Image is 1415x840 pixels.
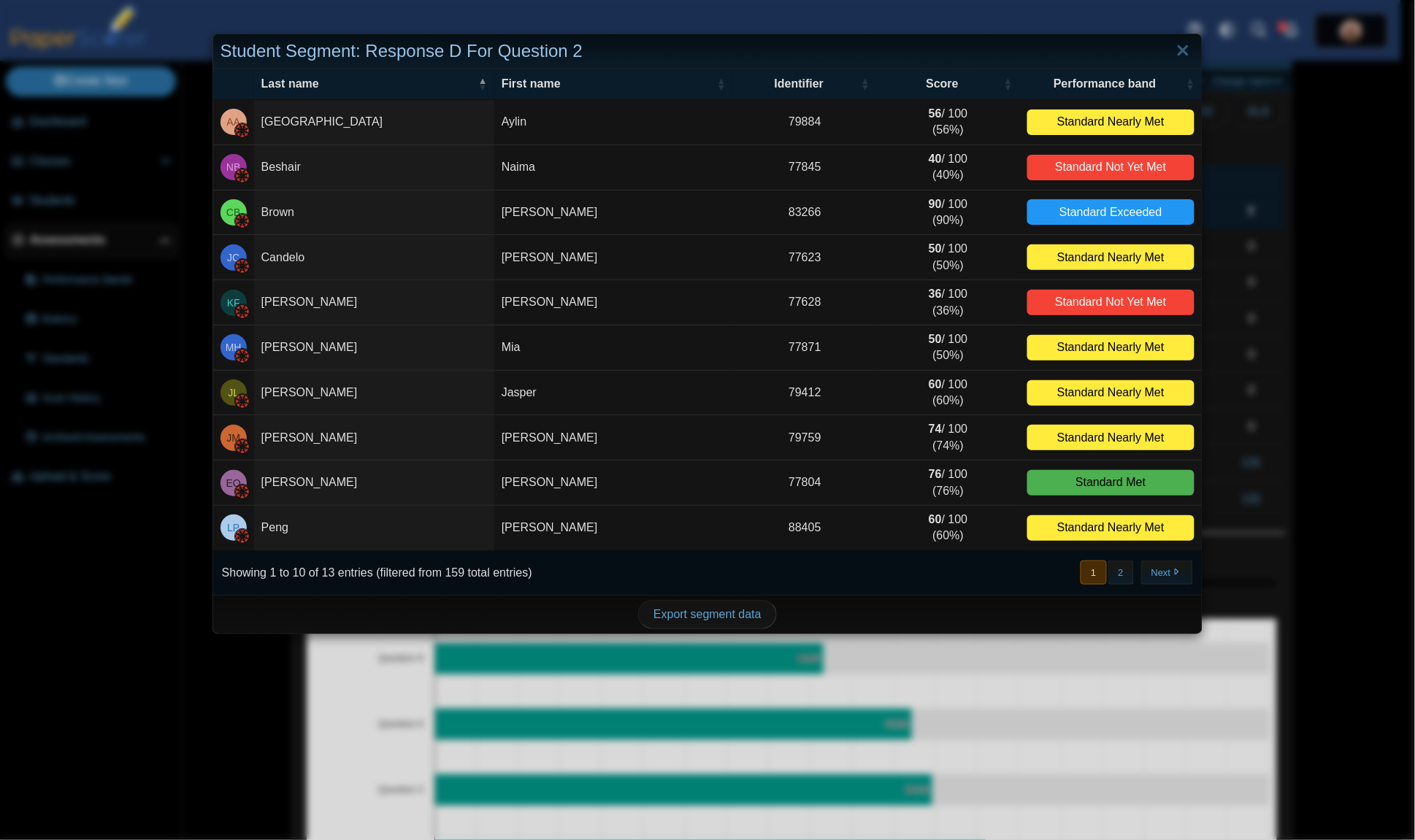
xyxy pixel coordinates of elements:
[213,551,532,595] div: Showing 1 to 10 of 13 entries (filtered from 159 total entries)
[877,415,1020,461] td: / 100 (74%)
[494,461,733,506] td: [PERSON_NAME]
[884,76,1001,92] span: Score
[1027,199,1195,225] div: Standard Exceeded
[1079,560,1193,585] nav: pagination
[1081,560,1106,585] button: 1
[733,280,877,325] td: 77628
[226,478,241,488] span: Emma O'Keefe
[877,235,1020,280] td: / 100 (50%)
[877,100,1020,145] td: / 100 (56%)
[733,235,877,280] td: 77623
[254,280,494,325] td: [PERSON_NAME]
[494,235,733,280] td: [PERSON_NAME]
[929,288,942,300] b: 36
[638,600,777,629] a: Export segment data
[235,394,250,409] img: canvas-logo.png
[1027,109,1195,135] div: Standard Nearly Met
[877,145,1020,190] td: / 100 (40%)
[494,190,733,236] td: [PERSON_NAME]
[929,423,942,435] b: 74
[733,145,877,190] td: 77845
[877,506,1020,551] td: / 100 (60%)
[494,280,733,325] td: [PERSON_NAME]
[494,415,733,461] td: [PERSON_NAME]
[226,207,240,217] span: Cyrus Brown
[1027,335,1195,361] div: Standard Nearly Met
[733,415,877,461] td: 79759
[227,298,240,308] span: Karl Fischer
[1027,155,1195,180] div: Standard Not Yet Met
[877,190,1020,236] td: / 100 (90%)
[929,513,942,525] b: 60
[226,117,240,127] span: Aylin Alassaad
[235,214,250,228] img: canvas-logo.png
[733,371,877,416] td: 79412
[929,333,942,345] b: 50
[1141,560,1193,585] button: Next
[261,76,475,92] span: Last name
[254,145,494,190] td: Beshair
[733,325,877,371] td: 77871
[861,77,870,91] span: Identifier : Activate to sort
[1027,290,1195,315] div: Standard Not Yet Met
[929,107,942,120] b: 56
[254,415,494,461] td: [PERSON_NAME]
[235,169,250,183] img: canvas-logo.png
[235,439,250,454] img: canvas-logo.png
[717,77,726,91] span: First name : Activate to sort
[235,123,250,138] img: canvas-logo.png
[929,468,942,480] b: 76
[494,325,733,371] td: Mia
[1027,380,1195,406] div: Standard Nearly Met
[254,190,494,236] td: Brown
[1172,39,1194,63] a: Close
[1186,77,1194,91] span: Performance band : Activate to sort
[235,259,250,274] img: canvas-logo.png
[228,388,239,398] span: Jasper Lee
[733,100,877,145] td: 79884
[929,378,942,390] b: 60
[254,325,494,371] td: [PERSON_NAME]
[1027,244,1195,270] div: Standard Nearly Met
[213,34,1203,69] div: Student Segment: Response D For Question 2
[227,523,239,533] span: Lawrence Peng
[877,371,1020,416] td: / 100 (60%)
[733,506,877,551] td: 88405
[235,485,250,499] img: canvas-logo.png
[929,242,942,255] b: 50
[254,100,494,145] td: [GEOGRAPHIC_DATA]
[235,349,250,363] img: canvas-logo.png
[494,506,733,551] td: [PERSON_NAME]
[494,371,733,416] td: Jasper
[226,342,242,352] span: Mia Hartley
[1108,560,1134,585] button: 2
[1004,77,1013,91] span: Score : Activate to sort
[1027,76,1184,92] span: Performance band
[235,529,250,544] img: canvas-logo.png
[733,190,877,236] td: 83266
[254,506,494,551] td: Peng
[494,100,733,145] td: Aylin
[929,198,942,210] b: 90
[254,235,494,280] td: Candelo
[929,153,942,165] b: 40
[235,304,250,319] img: canvas-logo.png
[877,280,1020,325] td: / 100 (36%)
[494,145,733,190] td: Naima
[254,461,494,506] td: [PERSON_NAME]
[502,76,714,92] span: First name
[227,253,239,263] span: John Candelo
[653,608,762,620] span: Export segment data
[478,77,487,91] span: Last name : Activate to invert sorting
[733,461,877,506] td: 77804
[1027,425,1195,450] div: Standard Nearly Met
[226,433,240,443] span: Joseph Martin
[1027,470,1195,496] div: Standard Met
[877,461,1020,506] td: / 100 (76%)
[877,325,1020,371] td: / 100 (50%)
[226,162,240,172] span: Naima Beshair
[740,76,858,92] span: Identifier
[1027,515,1195,541] div: Standard Nearly Met
[254,371,494,416] td: [PERSON_NAME]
